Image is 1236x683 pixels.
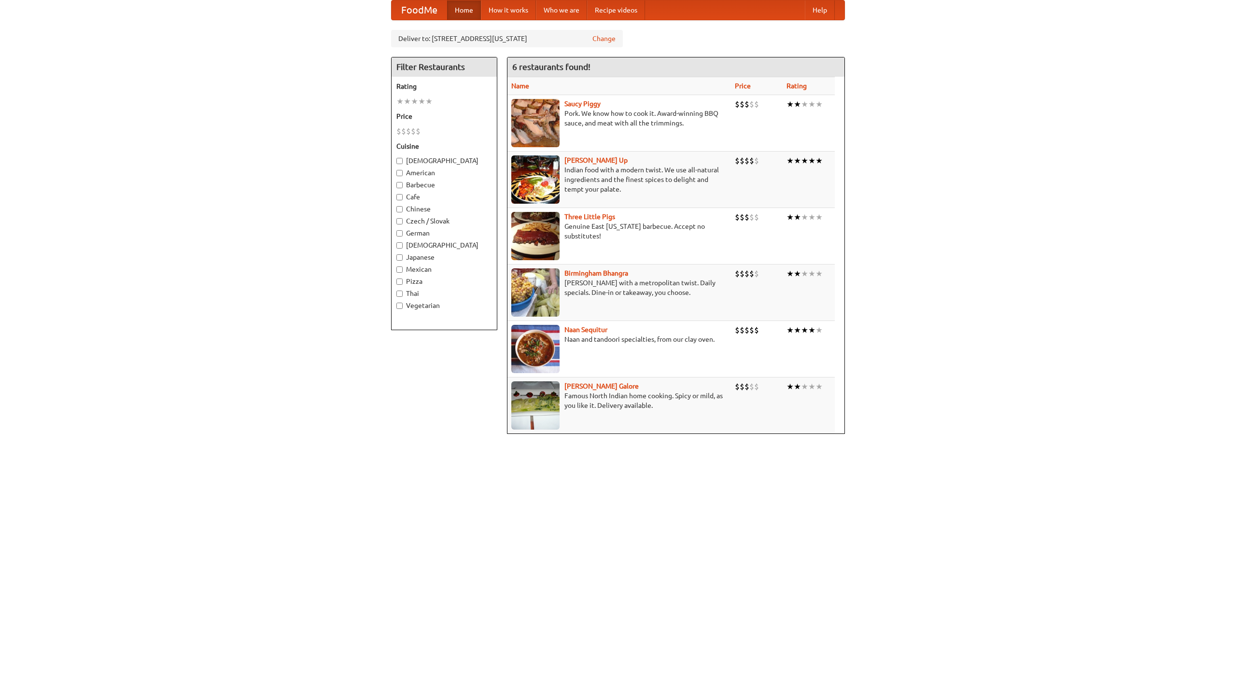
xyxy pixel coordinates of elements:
[564,156,628,164] a: [PERSON_NAME] Up
[511,325,560,373] img: naansequitur.jpg
[564,269,628,277] a: Birmingham Bhangra
[418,96,425,107] li: ★
[787,99,794,110] li: ★
[815,155,823,166] li: ★
[425,96,433,107] li: ★
[754,99,759,110] li: $
[447,0,481,20] a: Home
[735,381,740,392] li: $
[396,242,403,249] input: [DEMOGRAPHIC_DATA]
[391,30,623,47] div: Deliver to: [STREET_ADDRESS][US_STATE]
[416,126,421,137] li: $
[744,212,749,223] li: $
[564,382,639,390] a: [PERSON_NAME] Galore
[396,279,403,285] input: Pizza
[815,212,823,223] li: ★
[735,212,740,223] li: $
[481,0,536,20] a: How it works
[794,381,801,392] li: ★
[564,326,607,334] a: Naan Sequitur
[744,155,749,166] li: $
[592,34,616,43] a: Change
[801,99,808,110] li: ★
[511,335,727,344] p: Naan and tandoori specialties, from our clay oven.
[744,99,749,110] li: $
[396,158,403,164] input: [DEMOGRAPHIC_DATA]
[511,165,727,194] p: Indian food with a modern twist. We use all-natural ingredients and the finest spices to delight ...
[754,325,759,335] li: $
[511,381,560,430] img: currygalore.jpg
[787,268,794,279] li: ★
[396,254,403,261] input: Japanese
[740,268,744,279] li: $
[396,204,492,214] label: Chinese
[396,291,403,297] input: Thai
[735,155,740,166] li: $
[404,96,411,107] li: ★
[749,325,754,335] li: $
[511,155,560,204] img: curryup.jpg
[815,268,823,279] li: ★
[396,265,492,274] label: Mexican
[808,99,815,110] li: ★
[808,212,815,223] li: ★
[511,268,560,317] img: bhangra.jpg
[815,381,823,392] li: ★
[396,182,403,188] input: Barbecue
[396,206,403,212] input: Chinese
[406,126,411,137] li: $
[396,228,492,238] label: German
[749,381,754,392] li: $
[801,155,808,166] li: ★
[735,268,740,279] li: $
[740,99,744,110] li: $
[396,301,492,310] label: Vegetarian
[787,325,794,335] li: ★
[754,212,759,223] li: $
[396,266,403,273] input: Mexican
[749,99,754,110] li: $
[511,278,727,297] p: [PERSON_NAME] with a metropolitan twist. Daily specials. Dine-in or takeaway, you choose.
[396,141,492,151] h5: Cuisine
[587,0,645,20] a: Recipe videos
[396,277,492,286] label: Pizza
[511,109,727,128] p: Pork. We know how to cook it. Award-winning BBQ sauce, and meat with all the trimmings.
[808,325,815,335] li: ★
[396,216,492,226] label: Czech / Slovak
[740,155,744,166] li: $
[511,82,529,90] a: Name
[794,155,801,166] li: ★
[392,57,497,77] h4: Filter Restaurants
[808,381,815,392] li: ★
[735,99,740,110] li: $
[564,213,615,221] a: Three Little Pigs
[396,168,492,178] label: American
[511,222,727,241] p: Genuine East [US_STATE] barbecue. Accept no substitutes!
[744,268,749,279] li: $
[511,212,560,260] img: littlepigs.jpg
[411,126,416,137] li: $
[794,325,801,335] li: ★
[740,381,744,392] li: $
[396,230,403,237] input: German
[396,96,404,107] li: ★
[511,391,727,410] p: Famous North Indian home cooking. Spicy or mild, as you like it. Delivery available.
[735,82,751,90] a: Price
[396,180,492,190] label: Barbecue
[749,212,754,223] li: $
[749,155,754,166] li: $
[401,126,406,137] li: $
[396,156,492,166] label: [DEMOGRAPHIC_DATA]
[801,212,808,223] li: ★
[808,268,815,279] li: ★
[794,212,801,223] li: ★
[396,170,403,176] input: American
[744,381,749,392] li: $
[396,126,401,137] li: $
[801,325,808,335] li: ★
[794,268,801,279] li: ★
[396,218,403,224] input: Czech / Slovak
